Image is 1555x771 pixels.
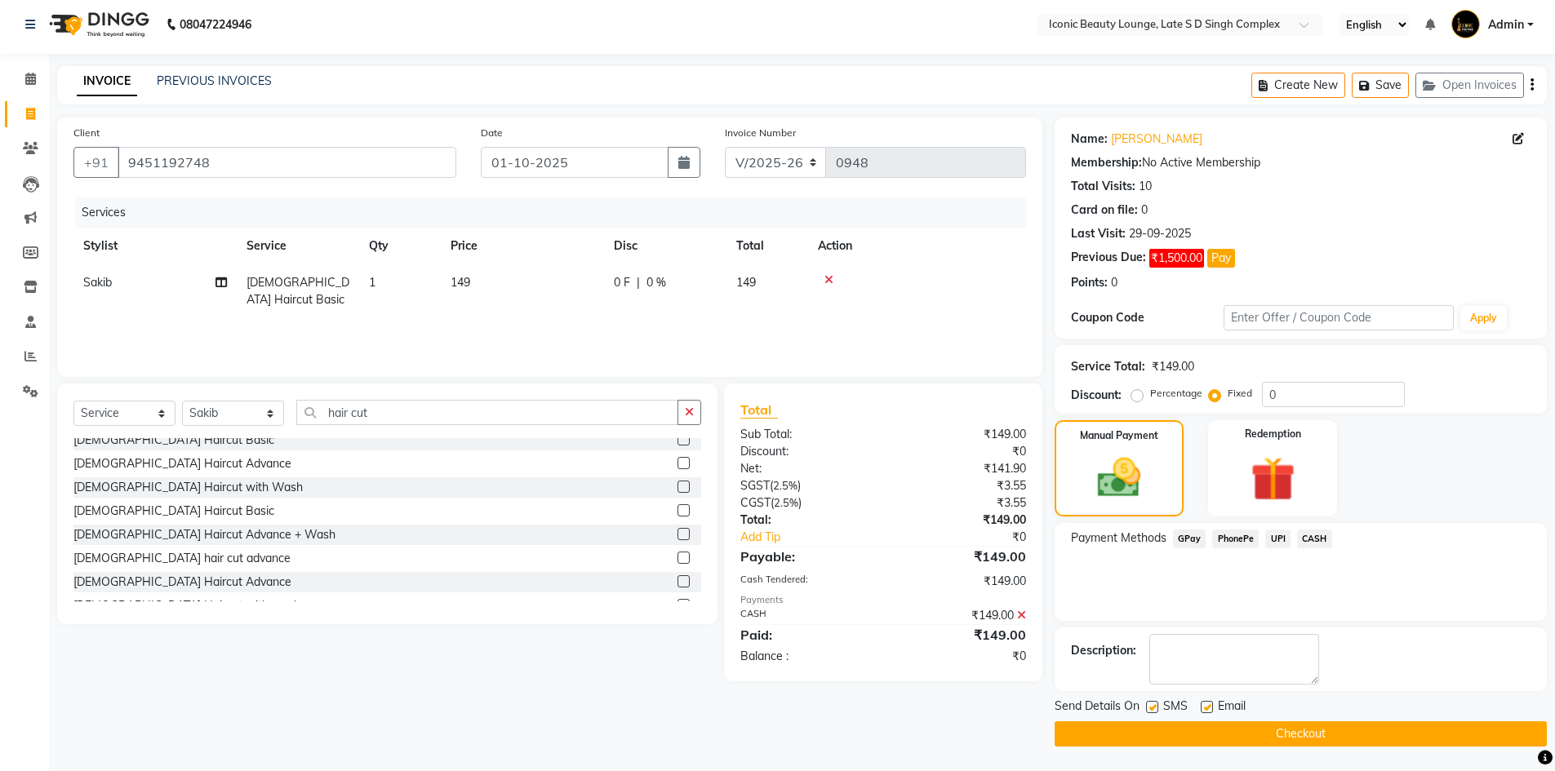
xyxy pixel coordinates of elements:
[157,73,272,88] a: PREVIOUS INVOICES
[1071,154,1531,171] div: No Active Membership
[883,547,1038,566] div: ₹149.00
[740,593,1025,607] div: Payments
[728,460,883,477] div: Net:
[883,625,1038,645] div: ₹149.00
[883,494,1038,512] div: ₹3.55
[740,478,770,493] span: SGST
[1237,451,1309,507] img: _gift.svg
[1460,306,1507,330] button: Apply
[1111,131,1202,148] a: [PERSON_NAME]
[883,426,1038,443] div: ₹149.00
[728,529,909,546] a: Add Tip
[1080,428,1158,443] label: Manual Payment
[73,550,291,567] div: [DEMOGRAPHIC_DATA] hair cut advance
[1228,386,1252,401] label: Fixed
[726,228,808,264] th: Total
[637,274,640,291] span: |
[73,455,291,472] div: [DEMOGRAPHIC_DATA] Haircut Advance
[247,275,349,307] span: [DEMOGRAPHIC_DATA] Haircut Basic
[883,460,1038,477] div: ₹141.90
[883,443,1038,460] div: ₹0
[1071,642,1136,659] div: Description:
[73,503,274,520] div: [DEMOGRAPHIC_DATA] Haircut Basic
[73,147,119,178] button: +91
[73,574,291,591] div: [DEMOGRAPHIC_DATA] Haircut Advance
[1265,530,1291,548] span: UPI
[728,573,883,590] div: Cash Tendered:
[73,432,274,449] div: [DEMOGRAPHIC_DATA] Haircut Basic
[1245,427,1301,441] label: Redemption
[1071,131,1108,148] div: Name:
[646,274,666,291] span: 0 %
[441,228,604,264] th: Price
[883,607,1038,624] div: ₹149.00
[740,401,778,419] span: Total
[728,607,883,624] div: CASH
[1071,387,1122,404] div: Discount:
[1071,178,1135,195] div: Total Visits:
[1488,16,1524,33] span: Admin
[740,495,771,510] span: CGST
[1251,73,1345,98] button: Create New
[1297,530,1332,548] span: CASH
[481,126,503,140] label: Date
[1071,202,1138,219] div: Card on file:
[1071,358,1145,375] div: Service Total:
[75,197,1038,228] div: Services
[83,275,112,290] span: Sakib
[1111,274,1117,291] div: 0
[1218,698,1246,718] span: Email
[1163,698,1188,718] span: SMS
[237,228,359,264] th: Service
[369,275,375,290] span: 1
[909,529,1038,546] div: ₹0
[883,477,1038,494] div: ₹3.55
[725,126,796,140] label: Invoice Number
[180,2,251,47] b: 08047224946
[1173,530,1206,548] span: GPay
[1149,249,1204,268] span: ₹1,500.00
[1071,225,1126,242] div: Last Visit:
[728,512,883,529] div: Total:
[604,228,726,264] th: Disc
[1415,73,1524,98] button: Open Invoices
[774,496,798,509] span: 2.5%
[728,648,883,665] div: Balance :
[1084,453,1154,503] img: _cash.svg
[883,512,1038,529] div: ₹149.00
[1071,309,1224,326] div: Coupon Code
[1071,249,1146,268] div: Previous Due:
[73,479,303,496] div: [DEMOGRAPHIC_DATA] Haircut with Wash
[118,147,456,178] input: Search by Name/Mobile/Email/Code
[728,494,883,512] div: ( )
[42,2,153,47] img: logo
[451,275,470,290] span: 149
[359,228,441,264] th: Qty
[614,274,630,291] span: 0 F
[1152,358,1194,375] div: ₹149.00
[883,573,1038,590] div: ₹149.00
[1055,721,1547,747] button: Checkout
[1139,178,1152,195] div: 10
[73,126,100,140] label: Client
[736,275,756,290] span: 149
[1071,274,1108,291] div: Points:
[1224,305,1454,330] input: Enter Offer / Coupon Code
[728,477,883,494] div: ( )
[77,67,137,96] a: INVOICE
[296,400,678,425] input: Search or Scan
[808,228,1026,264] th: Action
[1071,530,1166,547] span: Payment Methods
[1352,73,1409,98] button: Save
[1451,10,1480,38] img: Admin
[73,526,335,543] div: [DEMOGRAPHIC_DATA] Haircut Advance + Wash
[728,443,883,460] div: Discount:
[728,547,883,566] div: Payable:
[1071,154,1142,171] div: Membership:
[1212,530,1259,548] span: PhonePe
[883,648,1038,665] div: ₹0
[773,479,797,492] span: 2.5%
[73,228,237,264] th: Stylist
[1055,698,1140,718] span: Send Details On
[728,625,883,645] div: Paid:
